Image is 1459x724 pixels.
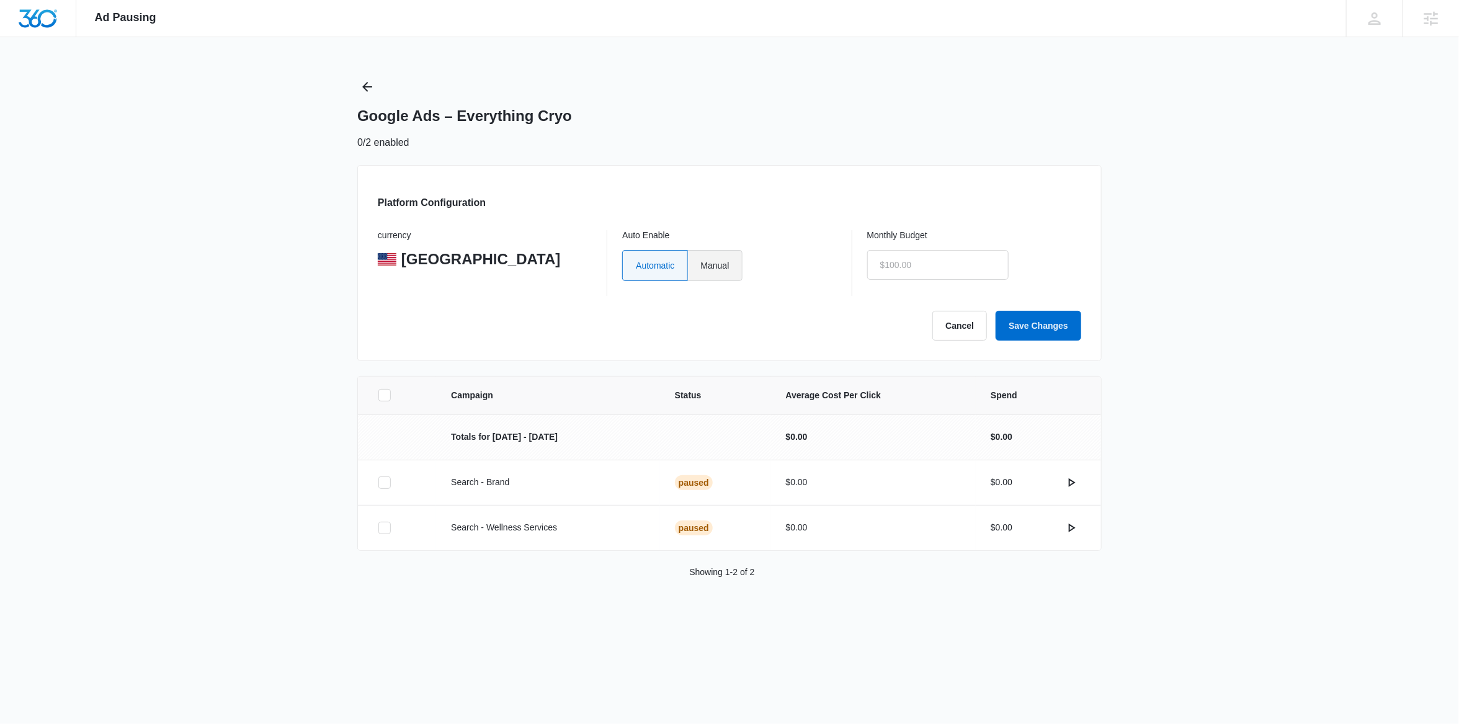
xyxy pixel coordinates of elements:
p: Auto Enable [622,230,836,241]
button: Back [357,77,377,97]
p: Totals for [DATE] - [DATE] [451,431,645,444]
p: $0.00 [991,476,1012,489]
p: Showing 1-2 of 2 [689,566,754,579]
span: Campaign [451,389,645,402]
p: Search - Wellness Services [451,521,645,534]
p: $0.00 [991,431,1012,444]
span: Spend [991,389,1081,402]
p: $0.00 [786,521,962,534]
p: currency [378,230,592,241]
button: actions.activate [1061,473,1081,493]
span: Average Cost Per Click [786,389,962,402]
label: Manual [688,250,743,281]
label: Automatic [622,250,687,281]
p: $0.00 [991,521,1012,534]
span: Status [675,389,756,402]
div: Paused [675,521,713,535]
h3: Platform Configuration [378,195,486,210]
h1: Google Ads – Everything Cryo [357,107,572,125]
p: Search - Brand [451,476,645,489]
p: 0/2 enabled [357,135,409,150]
img: United States [378,253,396,266]
p: $0.00 [786,476,962,489]
input: $100.00 [867,250,1009,280]
button: Save Changes [996,311,1081,341]
button: Cancel [932,311,987,341]
p: [GEOGRAPHIC_DATA] [401,250,560,269]
span: Ad Pausing [95,11,156,24]
div: Paused [675,475,713,490]
p: $0.00 [786,431,962,444]
button: actions.activate [1061,518,1081,538]
p: Monthly Budget [867,230,1081,241]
